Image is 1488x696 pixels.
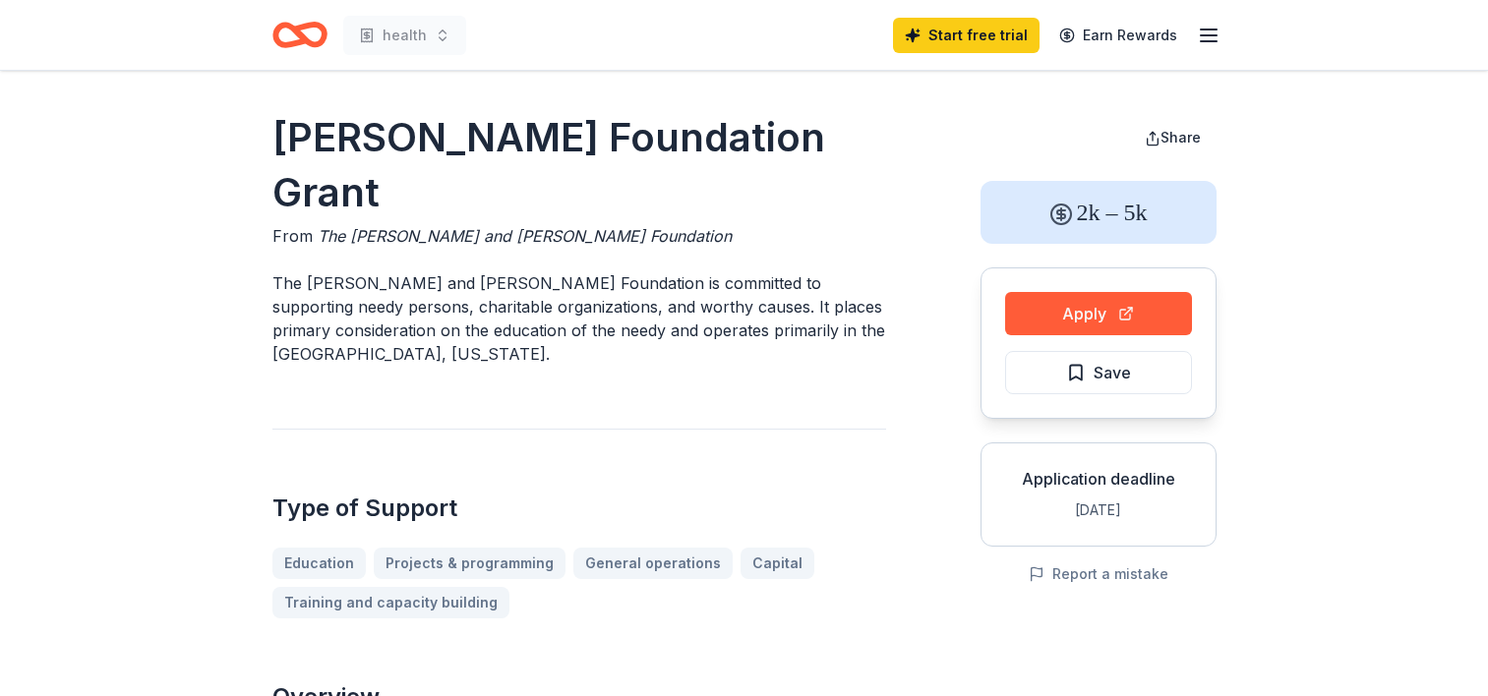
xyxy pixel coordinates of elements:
h1: [PERSON_NAME] Foundation Grant [272,110,886,220]
span: Share [1161,129,1201,145]
button: Report a mistake [1029,562,1168,586]
a: General operations [573,548,733,579]
a: Projects & programming [374,548,565,579]
button: Share [1129,118,1217,157]
span: The [PERSON_NAME] and [PERSON_NAME] Foundation [318,226,732,246]
a: Training and capacity building [272,587,509,618]
div: Application deadline [997,467,1200,491]
a: Capital [741,548,814,579]
a: Earn Rewards [1047,18,1189,53]
button: health [343,16,466,55]
div: [DATE] [997,498,1200,522]
div: 2k – 5k [981,181,1217,244]
button: Apply [1005,292,1192,335]
div: From [272,224,886,248]
a: Start free trial [893,18,1040,53]
a: Education [272,548,366,579]
h2: Type of Support [272,493,886,524]
span: Save [1094,360,1131,385]
button: Save [1005,351,1192,394]
a: Home [272,12,327,58]
span: health [383,24,427,47]
p: The [PERSON_NAME] and [PERSON_NAME] Foundation is committed to supporting needy persons, charitab... [272,271,886,366]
